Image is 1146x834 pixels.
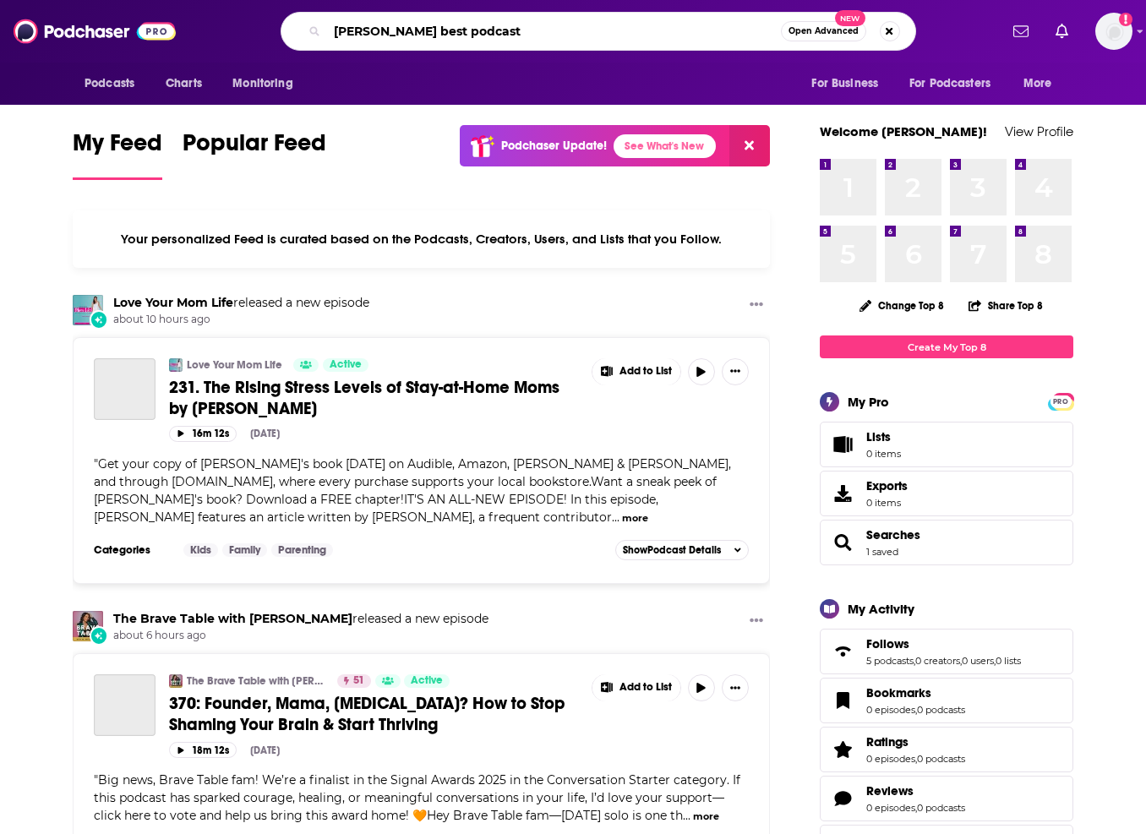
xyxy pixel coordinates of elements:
[612,510,619,525] span: ...
[592,674,680,701] button: Show More Button
[73,295,103,325] a: Love Your Mom Life
[683,808,690,823] span: ...
[826,531,859,554] a: Searches
[183,128,326,167] span: Popular Feed
[866,448,901,460] span: 0 items
[917,753,965,765] a: 0 podcasts
[1049,17,1075,46] a: Show notifications dropdown
[73,611,103,641] a: The Brave Table with Dr. Neeta Bhushan
[915,704,917,716] span: ,
[221,68,314,100] button: open menu
[619,365,672,378] span: Add to List
[187,674,326,688] a: The Brave Table with [PERSON_NAME]
[826,787,859,810] a: Reviews
[826,738,859,761] a: Ratings
[917,704,965,716] a: 0 podcasts
[743,295,770,316] button: Show More Button
[73,128,162,180] a: My Feed
[337,674,371,688] a: 51
[722,358,749,385] button: Show More Button
[866,655,914,667] a: 5 podcasts
[1095,13,1132,50] span: Logged in as sarahhallprinc
[169,742,237,758] button: 18m 12s
[820,471,1073,516] a: Exports
[94,772,740,823] span: Big news, Brave Table fam! We’re a finalist in the Signal Awards 2025 in the Conversation Starter...
[968,289,1044,322] button: Share Top 8
[866,497,908,509] span: 0 items
[73,128,162,167] span: My Feed
[281,12,916,51] div: Search podcasts, credits, & more...
[915,655,960,667] a: 0 creators
[271,543,333,557] a: Parenting
[169,693,580,735] a: 370: Founder, Mama, [MEDICAL_DATA]? How to Stop Shaming Your Brain & Start Thriving
[789,27,859,35] span: Open Advanced
[962,655,994,667] a: 0 users
[94,456,731,525] span: "
[820,422,1073,467] a: Lists
[866,429,901,444] span: Lists
[866,802,915,814] a: 0 episodes
[94,674,156,736] a: 370: Founder, Mama, ADHD? How to Stop Shaming Your Brain & Start Thriving
[166,72,202,95] span: Charts
[94,772,740,823] span: "
[835,10,865,26] span: New
[250,428,280,439] div: [DATE]
[222,543,267,557] a: Family
[820,123,987,139] a: Welcome [PERSON_NAME]!
[183,128,326,180] a: Popular Feed
[323,358,368,372] a: Active
[169,426,237,442] button: 16m 12s
[898,68,1015,100] button: open menu
[250,744,280,756] div: [DATE]
[411,673,443,690] span: Active
[14,15,176,47] img: Podchaser - Follow, Share and Rate Podcasts
[826,640,859,663] a: Follows
[866,685,931,700] span: Bookmarks
[615,540,749,560] button: ShowPodcast Details
[155,68,212,100] a: Charts
[169,693,565,735] span: 370: Founder, Mama, [MEDICAL_DATA]? How to Stop Shaming Your Brain & Start Thriving
[592,358,680,385] button: Show More Button
[848,394,889,410] div: My Pro
[169,674,183,688] img: The Brave Table with Dr. Neeta Bhushan
[866,546,898,558] a: 1 saved
[113,313,369,327] span: about 10 hours ago
[866,478,908,493] span: Exports
[820,727,1073,772] span: Ratings
[820,678,1073,723] span: Bookmarks
[866,783,914,799] span: Reviews
[94,543,170,557] h3: Categories
[996,655,1021,667] a: 0 lists
[811,72,878,95] span: For Business
[866,734,909,750] span: Ratings
[866,636,909,651] span: Follows
[113,295,233,310] a: Love Your Mom Life
[623,544,721,556] span: Show Podcast Details
[94,358,156,420] a: 231. The Rising Stress Levels of Stay-at-Home Moms by Beth Rush
[820,629,1073,674] span: Follows
[353,673,364,690] span: 51
[1012,68,1073,100] button: open menu
[73,210,770,268] div: Your personalized Feed is curated based on the Podcasts, Creators, Users, and Lists that you Follow.
[820,520,1073,565] span: Searches
[915,802,917,814] span: ,
[169,377,559,419] span: 231. The Rising Stress Levels of Stay-at-Home Moms by [PERSON_NAME]
[501,139,607,153] p: Podchaser Update!
[866,527,920,542] a: Searches
[915,753,917,765] span: ,
[1050,395,1071,408] span: PRO
[183,543,218,557] a: Kids
[866,734,965,750] a: Ratings
[113,295,369,311] h3: released a new episode
[113,629,488,643] span: about 6 hours ago
[169,377,580,419] a: 231. The Rising Stress Levels of Stay-at-Home Moms by [PERSON_NAME]
[826,689,859,712] a: Bookmarks
[914,655,915,667] span: ,
[330,357,362,373] span: Active
[232,72,292,95] span: Monitoring
[849,295,954,316] button: Change Top 8
[614,134,716,158] a: See What's New
[722,674,749,701] button: Show More Button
